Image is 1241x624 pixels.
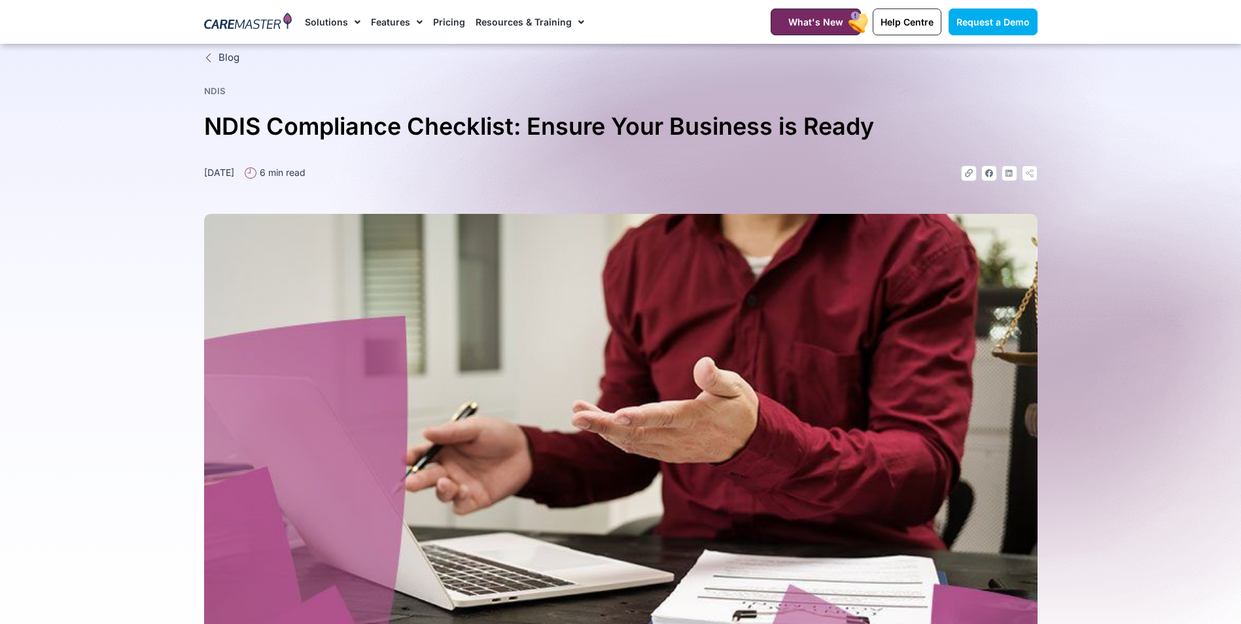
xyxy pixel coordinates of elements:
a: Help Centre [873,9,941,35]
span: Blog [215,50,239,65]
a: Blog [204,50,1038,65]
a: NDIS [204,86,226,96]
a: What's New [771,9,861,35]
span: Request a Demo [956,16,1030,27]
img: CareMaster Logo [204,12,292,32]
span: Help Centre [881,16,934,27]
span: 6 min read [256,165,306,179]
span: What's New [788,16,843,27]
time: [DATE] [204,167,234,178]
h1: NDIS Compliance Checklist: Ensure Your Business is Ready [204,107,1038,146]
a: Request a Demo [949,9,1038,35]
